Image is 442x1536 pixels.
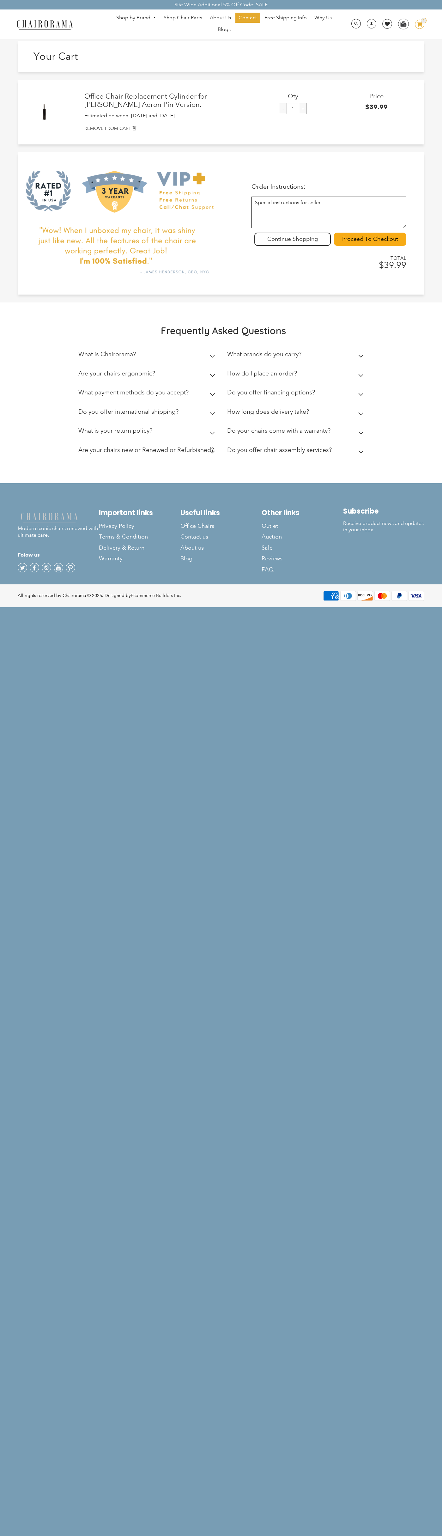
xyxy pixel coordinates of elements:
span: Contact [239,15,257,21]
h2: What payment methods do you accept? [78,389,189,396]
a: FAQ [262,564,343,575]
img: Office Chair Replacement Cylinder for Herman Miller Aeron Pin Version. [36,103,53,121]
div: All rights reserved by Chairorama © 2025. Designed by [18,592,181,599]
h2: Are your chairs new or Renewed or Refurbished? [78,446,214,454]
h2: Do your chairs come with a warranty? [227,427,330,434]
span: Terms & Condition [99,533,148,540]
summary: What is your return policy? [78,423,217,442]
h2: What is Chairorama? [78,350,136,358]
a: Shop by Brand [113,13,159,23]
span: Warranty [99,555,123,562]
summary: Are your chairs new or Renewed or Refurbished? [78,442,217,461]
h2: Other links [262,509,343,517]
p: Order Instructions: [251,183,406,190]
img: chairorama [18,512,81,523]
a: Delivery & Return [99,542,180,553]
a: Terms & Condition [99,531,180,542]
a: Ecommerce Builders Inc. [131,593,181,598]
a: Free Shipping Info [261,13,310,23]
span: Privacy Policy [99,522,134,530]
span: $39.99 [365,103,388,111]
summary: What brands do you carry? [227,346,366,365]
summary: What is Chairorama? [78,346,217,365]
summary: Do you offer international shipping? [78,404,217,423]
h1: Your Cart [33,50,127,62]
div: Continue Shopping [254,233,331,246]
a: Shop Chair Parts [160,13,205,23]
span: Reviews [262,555,282,562]
div: 1 [421,18,427,23]
a: Contact us [180,531,262,542]
a: About us [180,542,262,553]
small: REMOVE FROM CART [84,125,131,131]
h2: Do you offer financing options? [227,389,315,396]
h2: Are your chairs ergonomic? [78,370,155,377]
h2: Useful links [180,509,262,517]
p: Receive product news and updates in your inbox [343,520,424,533]
a: Warranty [99,553,180,564]
a: Outlet [262,521,343,531]
h2: Do you offer chair assembly services? [227,446,332,454]
a: 1 [410,20,424,29]
span: Contact us [180,533,208,540]
a: Sale [262,542,343,553]
img: chairorama [13,19,76,30]
span: Shop Chair Parts [164,15,202,21]
span: Estimated between: [DATE] and [DATE] [84,113,175,119]
span: Blog [180,555,192,562]
span: About Us [210,15,231,21]
span: FAQ [262,566,274,573]
a: Why Us [311,13,335,23]
span: Delivery & Return [99,544,144,552]
a: Contact [235,13,260,23]
span: Free Shipping Info [264,15,307,21]
a: Office Chair Replacement Cylinder for [PERSON_NAME] Aeron Pin Version. [84,92,251,109]
p: Modern iconic chairs renewed with ultimate care. [18,512,99,539]
input: - [279,103,287,114]
a: Auction [262,531,343,542]
h2: How do I place an order? [227,370,297,377]
a: Blogs [215,24,234,34]
summary: Are your chairs ergonomic? [78,365,217,385]
span: Why Us [314,15,332,21]
h2: Frequently Asked Questions [78,325,368,337]
a: Privacy Policy [99,521,180,531]
summary: How long does delivery take? [227,404,366,423]
summary: What payment methods do you accept? [78,384,217,404]
h2: Important links [99,509,180,517]
h2: What brands do you carry? [227,350,301,358]
a: Blog [180,553,262,564]
input: + [299,103,307,114]
a: About Us [207,13,234,23]
h4: Folow us [18,551,99,559]
span: Auction [262,533,282,540]
span: TOTAL [376,255,406,261]
a: Reviews [262,553,343,564]
h2: Do you offer international shipping? [78,408,179,415]
input: Proceed To Checkout [334,233,406,246]
h2: How long does delivery take? [227,408,309,415]
h3: Price [335,92,418,100]
h2: What is your return policy? [78,427,152,434]
img: WhatsApp_Image_2024-07-12_at_16.23.01.webp [398,19,408,28]
span: Office Chairs [180,522,214,530]
summary: Do you offer financing options? [227,384,366,404]
h3: Qty [251,92,335,100]
summary: Do you offer chair assembly services? [227,442,366,461]
a: Office Chairs [180,521,262,531]
span: Blogs [218,26,231,33]
span: Outlet [262,522,278,530]
span: Sale [262,544,273,552]
h2: Subscribe [343,507,424,515]
span: $39.99 [379,260,406,270]
a: REMOVE FROM CART [84,125,418,132]
nav: DesktopNavigation [103,13,345,36]
span: About us [180,544,204,552]
summary: Do your chairs come with a warranty? [227,423,366,442]
summary: How do I place an order? [227,365,366,385]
